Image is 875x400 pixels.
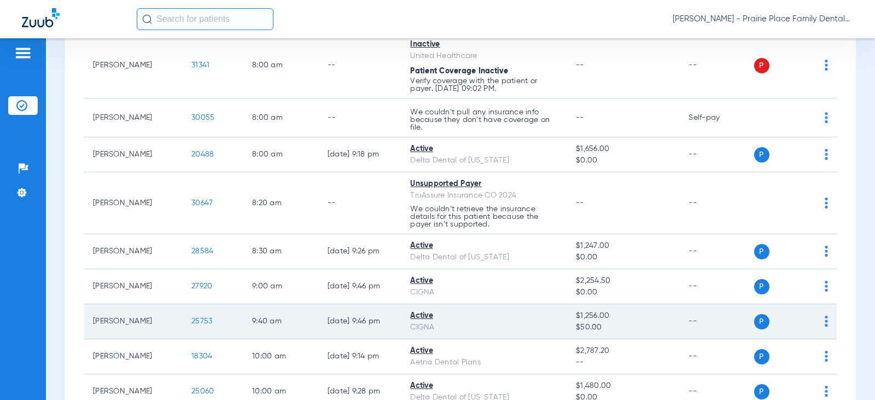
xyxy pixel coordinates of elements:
span: $0.00 [576,252,671,263]
div: Delta Dental of [US_STATE] [410,252,558,263]
div: Active [410,380,558,392]
span: $2,254.50 [576,275,671,287]
td: -- [680,304,754,339]
td: [PERSON_NAME] [84,269,183,304]
span: $1,247.00 [576,240,671,252]
div: CIGNA [410,322,558,333]
span: $1,480.00 [576,380,671,392]
span: 30647 [191,199,213,207]
div: United Healthcare [410,50,558,62]
td: [DATE] 9:18 PM [319,137,402,172]
span: $0.00 [576,287,671,298]
img: group-dot-blue.svg [825,246,828,257]
td: -- [319,172,402,234]
span: 27920 [191,282,212,290]
td: -- [680,33,754,98]
td: 8:30 AM [243,234,319,269]
p: We couldn’t pull any insurance info because they don’t have coverage on file. [410,108,558,131]
span: $1,656.00 [576,143,671,155]
span: 18304 [191,352,212,360]
td: 10:00 AM [243,339,319,374]
input: Search for patients [137,8,273,30]
img: Search Icon [142,14,152,24]
td: 9:40 AM [243,304,319,339]
span: [PERSON_NAME] - Prairie Place Family Dental [673,14,853,25]
td: [DATE] 9:14 PM [319,339,402,374]
div: Inactive [410,39,558,50]
div: Active [410,240,558,252]
span: 31341 [191,61,209,69]
td: [PERSON_NAME] [84,33,183,98]
span: P [754,244,769,259]
span: -- [576,114,584,121]
span: P [754,58,769,73]
td: -- [319,98,402,137]
span: 25753 [191,317,212,325]
img: group-dot-blue.svg [825,60,828,71]
span: $0.00 [576,155,671,166]
td: [PERSON_NAME] [84,234,183,269]
span: -- [576,61,584,69]
td: [PERSON_NAME] [84,339,183,374]
img: Zuub Logo [22,8,60,27]
span: -- [576,357,671,368]
td: [PERSON_NAME] [84,304,183,339]
span: $1,256.00 [576,310,671,322]
td: -- [680,234,754,269]
td: [DATE] 9:46 PM [319,269,402,304]
img: group-dot-blue.svg [825,281,828,292]
span: Patient Coverage Inactive [410,67,508,75]
p: We couldn’t retrieve the insurance details for this patient because the payer isn’t supported. [410,205,558,228]
span: 30055 [191,114,214,121]
td: 8:00 AM [243,33,319,98]
span: $2,787.20 [576,345,671,357]
img: group-dot-blue.svg [825,386,828,397]
img: group-dot-blue.svg [825,112,828,123]
td: 8:20 AM [243,172,319,234]
div: TruAssure Insurance CO 2024 [410,190,558,201]
span: -- [576,199,584,207]
span: P [754,384,769,399]
td: -- [680,339,754,374]
span: $50.00 [576,322,671,333]
img: group-dot-blue.svg [825,316,828,327]
td: -- [680,269,754,304]
p: Verify coverage with the patient or payer. [DATE] 09:02 PM. [410,77,558,92]
div: Active [410,143,558,155]
div: Unsupported Payer [410,178,558,190]
td: -- [680,137,754,172]
td: [PERSON_NAME] [84,98,183,137]
img: hamburger-icon [14,47,32,60]
span: P [754,147,769,163]
span: P [754,349,769,364]
div: Active [410,275,558,287]
img: group-dot-blue.svg [825,351,828,362]
td: Self-pay [680,98,754,137]
div: Aetna Dental Plans [410,357,558,368]
img: group-dot-blue.svg [825,198,828,208]
td: [PERSON_NAME] [84,172,183,234]
td: 9:00 AM [243,269,319,304]
td: [PERSON_NAME] [84,137,183,172]
span: 20488 [191,150,214,158]
td: 8:00 AM [243,137,319,172]
td: 8:00 AM [243,98,319,137]
span: 25060 [191,387,214,395]
div: CIGNA [410,287,558,298]
img: group-dot-blue.svg [825,149,828,160]
div: Delta Dental of [US_STATE] [410,155,558,166]
td: -- [319,33,402,98]
td: [DATE] 9:46 PM [319,304,402,339]
td: -- [680,172,754,234]
td: [DATE] 9:26 PM [319,234,402,269]
span: P [754,314,769,329]
div: Active [410,345,558,357]
span: P [754,279,769,294]
div: Active [410,310,558,322]
span: 28584 [191,247,213,255]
